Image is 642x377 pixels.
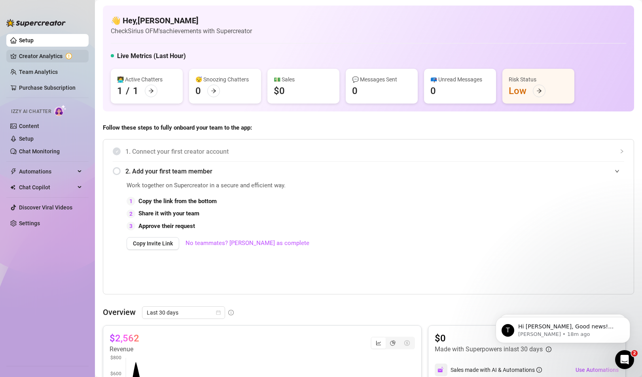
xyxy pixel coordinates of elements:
[536,367,542,373] span: info-circle
[274,75,333,84] div: 💵 Sales
[19,81,82,94] a: Purchase Subscription
[111,26,252,36] article: Check Sirius OFM's achievements with Supercreator
[19,220,40,226] a: Settings
[466,181,624,282] iframe: Adding Team Members
[19,69,58,75] a: Team Analytics
[195,85,201,97] div: 0
[19,181,75,194] span: Chat Copilot
[113,142,624,161] div: 1. Connect your first creator account
[117,75,176,84] div: 👩‍💻 Active Chatters
[113,162,624,181] div: 2. Add your first team member
[195,75,255,84] div: 😴 Snoozing Chatters
[19,165,75,178] span: Automations
[619,149,624,154] span: collapsed
[19,50,82,62] a: Creator Analytics exclamation-circle
[390,340,396,346] span: pie-chart
[127,209,135,218] div: 2
[127,197,135,205] div: 1
[19,136,34,142] a: Setup
[103,124,252,131] strong: Follow these steps to fully onboard your team to the app:
[211,88,216,94] span: arrow-right
[11,108,51,115] span: Izzy AI Chatter
[10,168,17,175] span: thunderbolt
[117,85,123,97] div: 1
[274,85,285,97] div: $0
[216,310,221,315] span: calendar
[138,222,195,230] strong: Approve their request
[138,210,199,217] strong: Share it with your team
[133,85,138,97] div: 1
[6,19,66,27] img: logo-BBDzfeDw.svg
[228,310,234,315] span: info-circle
[111,15,252,26] h4: 👋 Hey, [PERSON_NAME]
[437,366,445,373] img: svg%3e
[631,350,638,356] span: 2
[54,105,66,116] img: AI Chatter
[484,300,642,356] iframe: Intercom notifications message
[404,340,410,346] span: dollar-circle
[127,181,446,190] span: Work together on Supercreator in a secure and efficient way.
[19,148,60,155] a: Chat Monitoring
[117,51,186,61] h5: Live Metrics (Last Hour)
[19,123,39,129] a: Content
[110,345,139,354] article: Revenue
[147,307,220,319] span: Last 30 days
[575,364,619,376] button: Use Automations
[19,37,34,43] a: Setup
[509,75,568,84] div: Risk Status
[376,340,381,346] span: line-chart
[435,332,551,345] article: $0
[430,75,490,84] div: 📪 Unread Messages
[536,88,542,94] span: arrow-right
[615,350,634,369] iframe: Intercom live chat
[127,237,179,250] button: Copy Invite Link
[103,306,136,318] article: Overview
[186,239,309,248] a: No teammates? [PERSON_NAME] as complete
[435,345,543,354] article: Made with Superpowers in last 30 days
[125,147,624,156] span: 1. Connect your first creator account
[430,85,436,97] div: 0
[576,367,619,373] span: Use Automations
[125,166,624,176] span: 2. Add your first team member
[138,198,217,205] strong: Copy the link from the bottom
[127,222,135,230] div: 3
[451,366,542,374] div: Sales made with AI & Automations
[19,204,72,211] a: Discover Viral Videos
[133,240,173,247] span: Copy Invite Link
[10,185,15,190] img: Chat Copilot
[352,75,411,84] div: 💬 Messages Sent
[110,332,139,345] article: $2,562
[615,169,619,173] span: expanded
[148,88,154,94] span: arrow-right
[371,337,415,349] div: segmented control
[352,85,358,97] div: 0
